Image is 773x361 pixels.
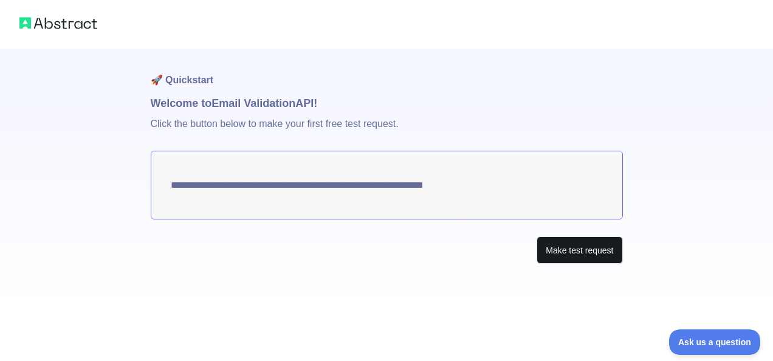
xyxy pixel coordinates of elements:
p: Click the button below to make your first free test request. [151,112,623,151]
iframe: Toggle Customer Support [669,329,761,355]
img: Abstract logo [19,15,97,32]
h1: 🚀 Quickstart [151,49,623,95]
button: Make test request [537,236,622,264]
h1: Welcome to Email Validation API! [151,95,623,112]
